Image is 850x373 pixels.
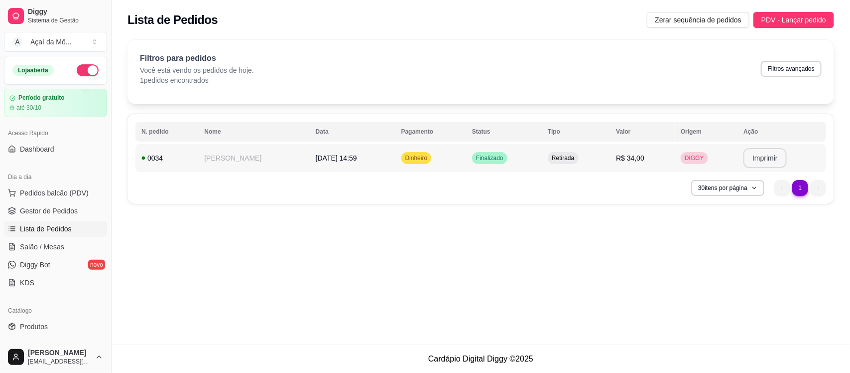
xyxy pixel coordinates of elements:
[140,65,254,75] p: Você está vendo os pedidos de hoje.
[18,94,65,102] article: Período gratuito
[542,122,610,142] th: Tipo
[198,122,309,142] th: Nome
[20,242,64,252] span: Salão / Mesas
[310,122,395,142] th: Data
[77,64,99,76] button: Alterar Status
[112,345,850,373] footer: Cardápio Digital Diggy © 2025
[647,12,749,28] button: Zerar sequência de pedidos
[4,319,107,335] a: Produtos
[20,278,34,288] span: KDS
[28,16,103,24] span: Sistema de Gestão
[140,52,254,64] p: Filtros para pedidos
[761,14,826,25] span: PDV - Lançar pedido
[20,322,48,332] span: Produtos
[610,122,675,142] th: Valor
[4,4,107,28] a: DiggySistema de Gestão
[4,203,107,219] a: Gestor de Pedidos
[616,154,644,162] span: R$ 34,00
[135,122,198,142] th: N. pedido
[4,337,107,353] a: Complementos
[4,125,107,141] div: Acesso Rápido
[4,169,107,185] div: Dia a dia
[737,122,826,142] th: Ação
[20,224,72,234] span: Lista de Pedidos
[683,154,706,162] span: DIGGY
[20,144,54,154] span: Dashboard
[753,12,834,28] button: PDV - Lançar pedido
[16,104,41,112] article: até 30/10
[4,185,107,201] button: Pedidos balcão (PDV)
[743,148,787,168] button: Imprimir
[4,141,107,157] a: Dashboard
[140,75,254,85] p: 1 pedidos encontrados
[28,358,91,366] span: [EMAIL_ADDRESS][DOMAIN_NAME]
[141,153,192,163] div: 0034
[550,154,576,162] span: Retirada
[198,144,309,172] td: [PERSON_NAME]
[4,221,107,237] a: Lista de Pedidos
[316,154,357,162] span: [DATE] 14:59
[20,188,89,198] span: Pedidos balcão (PDV)
[675,122,737,142] th: Origem
[127,12,218,28] h2: Lista de Pedidos
[474,154,505,162] span: Finalizado
[792,180,808,196] li: pagination item 1 active
[12,65,54,76] div: Loja aberta
[4,257,107,273] a: Diggy Botnovo
[4,345,107,369] button: [PERSON_NAME][EMAIL_ADDRESS][DOMAIN_NAME]
[466,122,542,142] th: Status
[4,32,107,52] button: Select a team
[28,349,91,358] span: [PERSON_NAME]
[4,275,107,291] a: KDS
[12,37,22,47] span: A
[761,61,822,77] button: Filtros avançados
[769,175,831,201] nav: pagination navigation
[4,239,107,255] a: Salão / Mesas
[20,206,78,216] span: Gestor de Pedidos
[20,340,67,350] span: Complementos
[28,7,103,16] span: Diggy
[20,260,50,270] span: Diggy Bot
[4,303,107,319] div: Catálogo
[655,14,741,25] span: Zerar sequência de pedidos
[691,180,764,196] button: 30itens por página
[4,89,107,117] a: Período gratuitoaté 30/10
[403,154,430,162] span: Dinheiro
[30,37,72,47] div: Açaí da Mô ...
[395,122,466,142] th: Pagamento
